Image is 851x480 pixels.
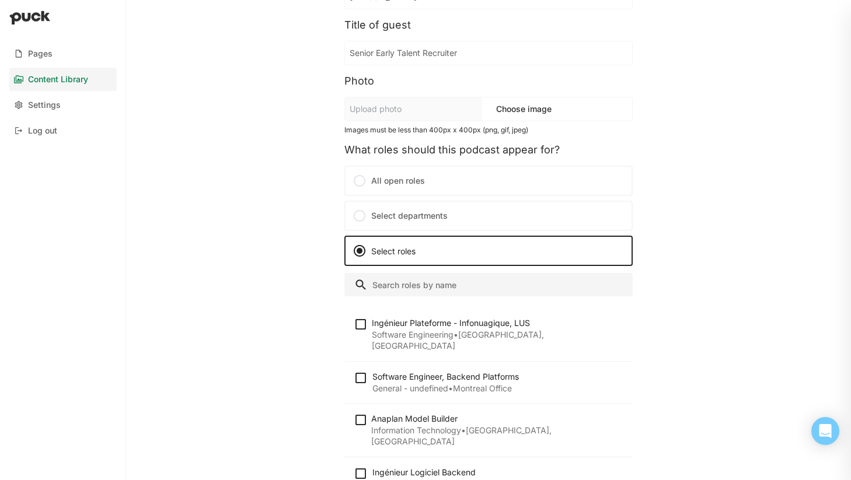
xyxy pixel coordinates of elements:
div: Select roles [353,244,625,258]
div: Pages [28,49,53,59]
div: Software Engineering • [GEOGRAPHIC_DATA], [GEOGRAPHIC_DATA] [372,329,623,352]
div: Choose image [482,100,556,118]
label: All open roles [344,166,633,196]
div: Content Library [28,75,88,85]
div: What roles should this podcast appear for? [344,143,633,156]
div: Photo [344,75,633,87]
div: Information Technology • [GEOGRAPHIC_DATA], [GEOGRAPHIC_DATA] [371,425,623,447]
div: Title of guest [344,19,633,31]
input: Upload photo [345,97,482,121]
div: Settings [28,100,61,110]
input: ex. Recruiting Manager [345,41,632,65]
div: Anaplan Model Builder [371,413,623,425]
a: Settings [9,93,117,117]
div: Ingénieur Logiciel Backend [372,467,623,478]
button: Choose image [491,100,556,118]
a: Content Library [9,68,117,91]
a: Pages [9,42,117,65]
div: Open Intercom Messenger [811,417,839,445]
div: Software Engineer, Backend Platforms [372,371,519,383]
label: Select departments [344,201,633,231]
input: Search [344,273,633,296]
div: Ingénieur Plateforme - Infonuagique, LUS [372,317,623,329]
div: General - undefined • Montreal Office [372,383,519,394]
div: Images must be less than 400px x 400px (png, gif, jpeg) [344,126,633,134]
div: Log out [28,126,57,136]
